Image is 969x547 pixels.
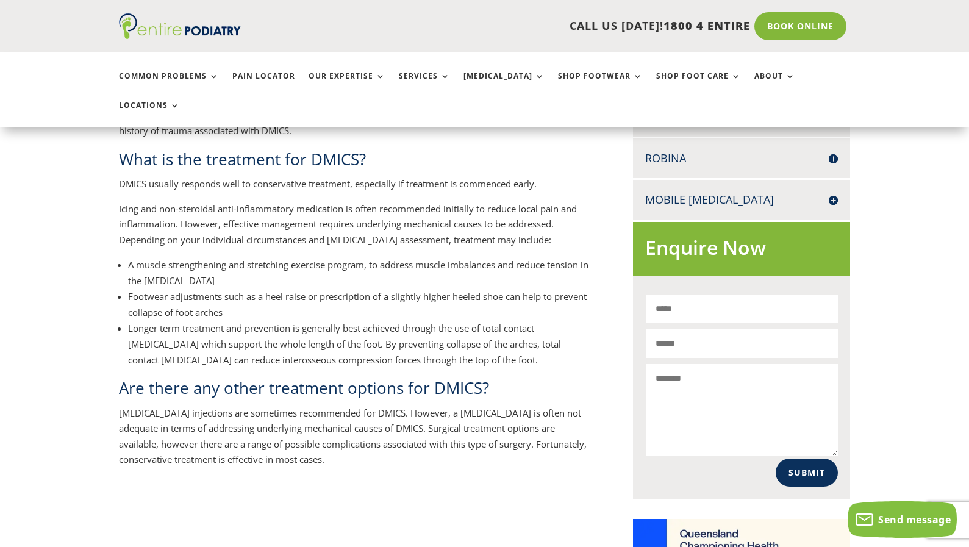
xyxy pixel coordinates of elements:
[128,288,593,320] li: Footwear adjustments such as a heel raise or prescription of a slightly higher heeled shoe can he...
[848,501,957,538] button: Send message
[119,201,593,257] p: Icing and non-steroidal anti-inflammatory medication is often recommended initially to reduce loc...
[119,406,593,468] p: [MEDICAL_DATA] injections are sometimes recommended for DMICS. However, a [MEDICAL_DATA] is often...
[754,72,795,98] a: About
[663,18,750,33] span: 1800 4 ENTIRE
[119,72,219,98] a: Common Problems
[309,72,385,98] a: Our Expertise
[119,101,180,127] a: Locations
[119,377,489,399] span: Are there any other treatment options for DMICS?
[128,257,593,288] li: A muscle strengthening and stretching exercise program, to address muscle imbalances and reduce t...
[776,459,838,487] button: Submit
[463,72,545,98] a: [MEDICAL_DATA]
[878,513,951,526] span: Send message
[558,72,643,98] a: Shop Footwear
[288,18,750,34] p: CALL US [DATE]!
[645,151,838,166] h4: Robina
[232,72,295,98] a: Pain Locator
[119,108,593,148] p: DMICS can occur in all adult age groups, and is more common in [DEMOGRAPHIC_DATA]. There may be n...
[645,234,838,268] h2: Enquire Now
[119,29,241,41] a: Entire Podiatry
[399,72,450,98] a: Services
[128,320,593,368] li: Longer term treatment and prevention is generally best achieved through the use of total contact ...
[645,192,838,207] h4: Mobile [MEDICAL_DATA]
[119,176,593,201] p: DMICS usually responds well to conservative treatment, especially if treatment is commenced early.
[754,12,846,40] a: Book Online
[656,72,741,98] a: Shop Foot Care
[119,13,241,39] img: logo (1)
[119,148,366,170] span: What is the treatment for DMICS?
